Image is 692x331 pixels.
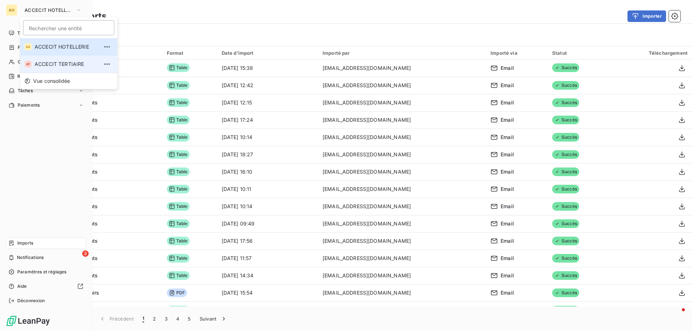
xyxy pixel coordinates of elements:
div: Statut [552,50,605,56]
span: Email [501,99,514,106]
button: 5 [183,311,195,326]
td: [DATE] 10:11 [217,180,318,198]
span: Table [167,63,190,72]
span: Email [501,237,514,245]
span: Table [167,133,190,142]
div: AT [25,61,32,68]
img: Logo LeanPay [6,315,50,327]
span: Factures [18,44,36,51]
span: Imports [17,240,33,246]
span: Succès [552,288,579,297]
td: [DATE] 12:15 [217,94,318,111]
span: Succès [552,202,579,211]
span: Succès [552,133,579,142]
span: Email [501,220,514,227]
span: Table [167,167,190,176]
td: [EMAIL_ADDRESS][DOMAIN_NAME] [318,77,486,94]
div: Importé via [491,50,544,56]
td: [EMAIL_ADDRESS][DOMAIN_NAME] [318,163,486,180]
span: Relances [17,73,36,80]
span: Table [167,202,190,211]
span: Succès [552,116,579,124]
a: Aide [6,281,86,292]
td: [DATE] 17:56 [217,232,318,250]
span: ACCECIT HOTELLERIE [25,7,73,13]
span: Tâches [18,88,33,94]
span: Email [501,64,514,72]
td: [EMAIL_ADDRESS][DOMAIN_NAME] [318,284,486,301]
span: Table [167,116,190,124]
td: [EMAIL_ADDRESS][DOMAIN_NAME] [318,232,486,250]
span: Succès [552,98,579,107]
span: Table [167,271,190,280]
span: Succès [552,63,579,72]
span: Table [167,237,190,245]
td: [EMAIL_ADDRESS][DOMAIN_NAME] [318,111,486,129]
td: [DATE] 16:10 [217,163,318,180]
span: Succès [552,81,579,90]
td: [EMAIL_ADDRESS][DOMAIN_NAME] [318,59,486,77]
div: AH [25,43,32,50]
td: [DATE] 14:34 [217,267,318,284]
span: Succès [552,150,579,159]
span: Succès [552,306,579,314]
button: Importer [627,10,666,22]
span: Déconnexion [17,298,45,304]
button: 4 [172,311,183,326]
div: Date d’import [222,50,314,56]
span: Email [501,151,514,158]
span: Aide [17,283,27,290]
td: [DATE] 10:14 [217,129,318,146]
td: [DATE] 10:14 [217,198,318,215]
td: [EMAIL_ADDRESS][DOMAIN_NAME] [318,301,486,319]
td: [EMAIL_ADDRESS][DOMAIN_NAME] [318,180,486,198]
span: Notifications [17,254,44,261]
td: [DATE] 17:24 [217,111,318,129]
td: [DATE] 15:54 [217,301,318,319]
button: 1 [138,311,148,326]
button: Suivant [195,311,232,326]
td: [EMAIL_ADDRESS][DOMAIN_NAME] [318,94,486,111]
span: Table [167,254,190,263]
span: Paiements [18,102,40,108]
iframe: Intercom live chat [667,307,685,324]
button: 2 [148,311,160,326]
td: [EMAIL_ADDRESS][DOMAIN_NAME] [318,129,486,146]
td: [DATE] 15:38 [217,59,318,77]
div: Importé par [323,50,482,56]
span: 1 [142,315,144,322]
span: Succès [552,167,579,176]
span: ACCECIT HOTELLERIE [35,43,98,50]
input: placeholder [23,20,114,35]
span: Succès [552,219,579,228]
span: Tableau de bord [17,30,51,36]
span: Email [501,203,514,210]
span: Table [167,81,190,90]
span: Email [501,255,514,262]
span: Succès [552,185,579,193]
span: Table [167,185,190,193]
div: Téléchargement [614,50,688,56]
span: PDF [167,288,187,297]
span: Table [167,98,190,107]
span: 3 [82,250,89,257]
td: [DATE] 18:27 [217,146,318,163]
span: Clients [18,59,32,65]
td: [EMAIL_ADDRESS][DOMAIN_NAME] [318,267,486,284]
td: [EMAIL_ADDRESS][DOMAIN_NAME] [318,146,486,163]
span: Email [501,134,514,141]
td: [DATE] 12:42 [217,77,318,94]
span: Succès [552,271,579,280]
td: [EMAIL_ADDRESS][DOMAIN_NAME] [318,198,486,215]
span: Email [501,82,514,89]
span: Email [501,168,514,175]
button: Précédent [94,311,138,326]
span: Table [167,306,190,314]
td: [EMAIL_ADDRESS][DOMAIN_NAME] [318,250,486,267]
td: [DATE] 09:49 [217,215,318,232]
div: Format [167,50,213,56]
span: Succès [552,254,579,263]
span: Succès [552,237,579,245]
span: Paramètres et réglages [17,269,66,275]
span: Vue consolidée [33,77,70,85]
